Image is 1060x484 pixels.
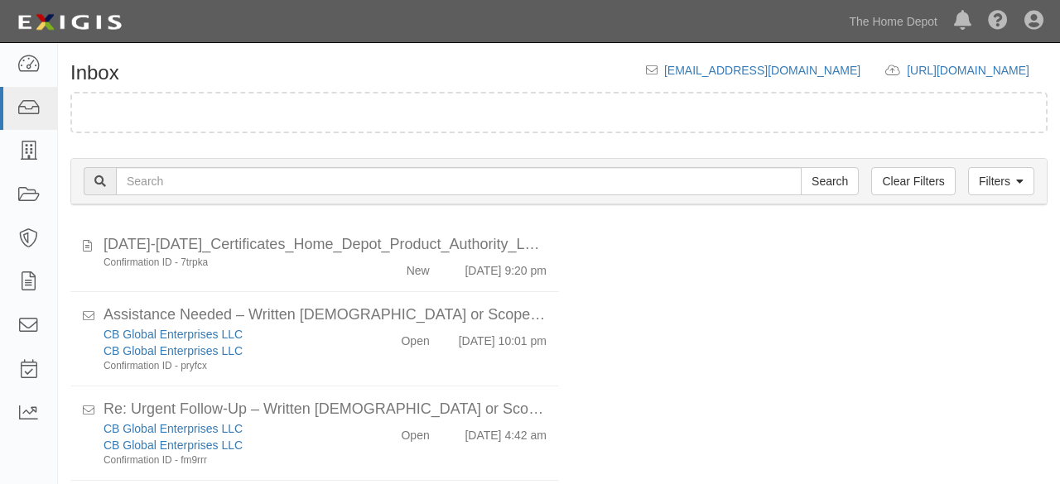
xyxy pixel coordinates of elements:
div: Re: Urgent Follow-Up – Written Contract or Scope of Work Needed for COI [104,399,547,420]
a: [EMAIL_ADDRESS][DOMAIN_NAME] [664,64,860,77]
div: Open [401,420,429,443]
div: [DATE] 4:42 am [465,420,547,443]
div: [DATE] 9:20 pm [465,256,547,279]
i: Help Center - Complianz [988,12,1008,31]
input: Search [116,167,802,195]
a: CB Global Enterprises LLC [104,344,243,357]
a: CB Global Enterprises LLC [104,422,243,435]
div: [DATE] 10:01 pm [459,326,547,349]
a: Clear Filters [871,167,955,195]
div: Confirmation ID - 7trpka [104,256,352,270]
h1: Inbox [70,62,119,84]
img: logo-5460c22ac91f19d4615b14bd174203de0afe785f0fc80cf4dbbc73dc1793850b.png [12,7,127,37]
div: 2025-2026_Certificates_Home_Depot_Product_Authority_LLC-ValuProducts.pdf [104,234,547,256]
a: [URL][DOMAIN_NAME] [907,64,1048,77]
input: Search [801,167,859,195]
div: Confirmation ID - fm9rrr [104,453,352,467]
a: CB Global Enterprises LLC [104,438,243,452]
div: Confirmation ID - pryfcx [104,359,352,373]
a: The Home Depot [841,5,946,38]
div: New [407,256,430,279]
a: Filters [968,167,1034,195]
div: Assistance Needed – Written Contract or Scope of Work for COI (Home Depot Onboarding) [104,304,547,326]
a: CB Global Enterprises LLC [104,328,243,341]
div: Open [401,326,429,349]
